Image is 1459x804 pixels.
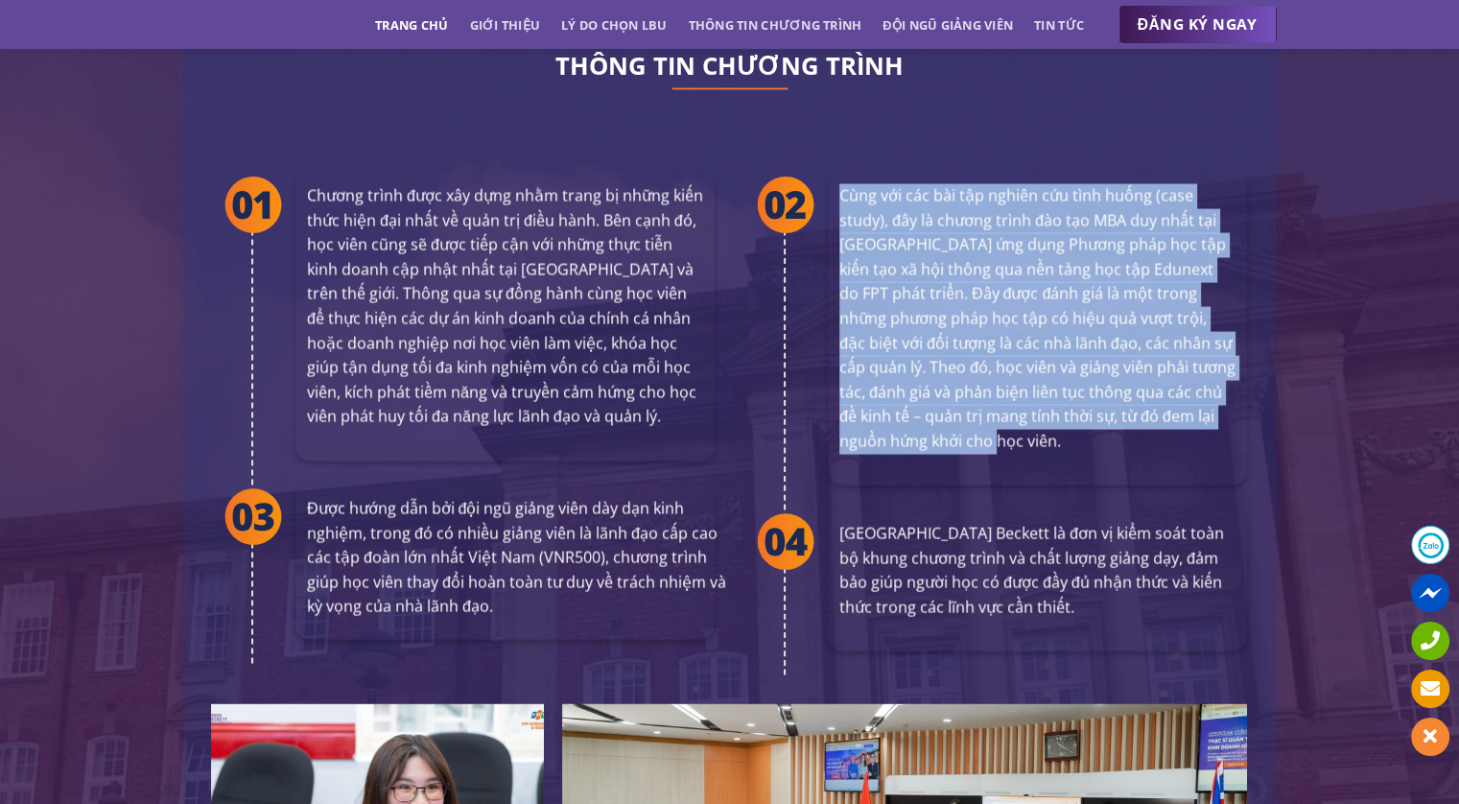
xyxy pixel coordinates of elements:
[375,8,448,42] a: Trang chủ
[212,56,1248,75] h2: THÔNG TIN CHƯƠNG TRÌNH
[307,183,703,429] p: Chương trình được xây dựng nhằm trang bị những kiến thức hiện đại nhất về quản trị điều hành. Bên...
[839,183,1235,454] p: Cùng với các bài tập nghiên cứu tình huống (case study), đây là chương trình đào tạo MBA duy nhất...
[1034,8,1084,42] a: Tin tức
[672,87,788,89] img: line-lbu.jpg
[1118,6,1277,44] a: ĐĂNG KÝ NGAY
[882,8,1013,42] a: Đội ngũ giảng viên
[469,8,540,42] a: Giới thiệu
[561,8,668,42] a: Lý do chọn LBU
[307,496,726,619] p: Được hướng dẫn bởi đội ngũ giảng viên dày dạn kinh nghiệm, trong đó có nhiều giảng viên là lãnh đ...
[839,521,1235,619] p: [GEOGRAPHIC_DATA] Beckett là đơn vị kiểm soát toàn bộ khung chương trình và chất lượng giảng dạy,...
[1138,12,1258,36] span: ĐĂNG KÝ NGAY
[689,8,862,42] a: Thông tin chương trình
